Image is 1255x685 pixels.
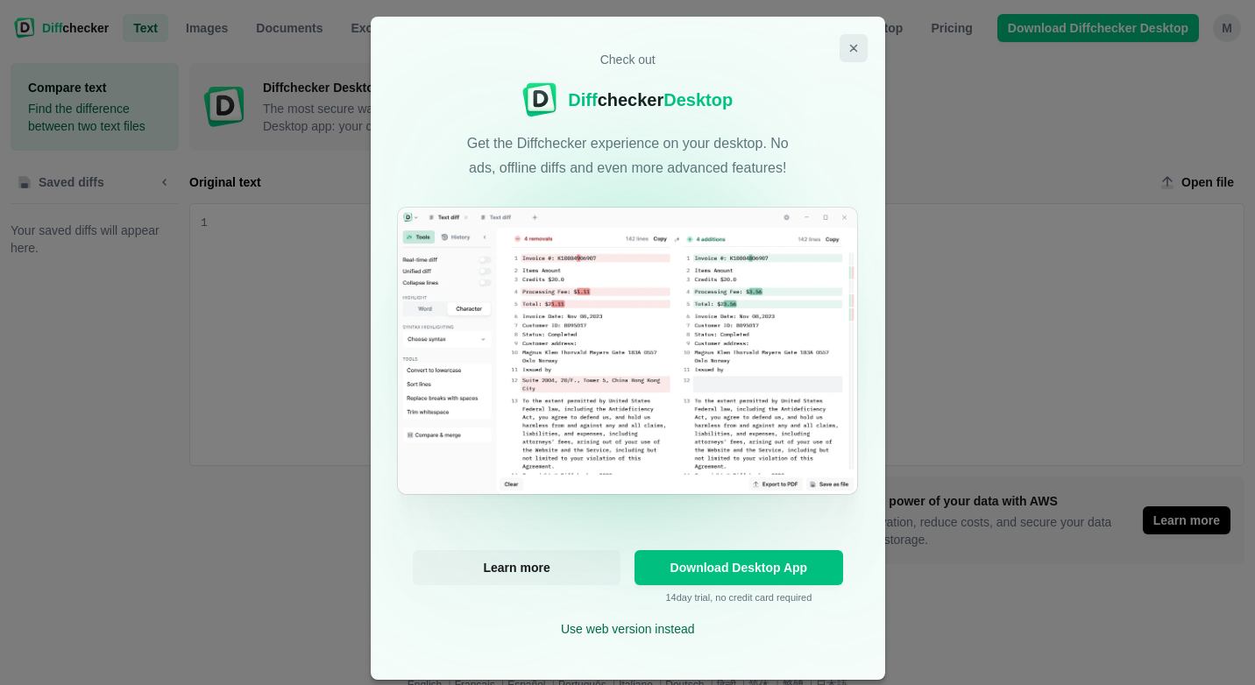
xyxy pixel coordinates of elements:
span: Learn more [479,559,553,576]
button: Close modal [839,34,867,62]
span: Download Desktop App [645,561,832,574]
a: Learn more about Diffchecker Desktop [413,550,620,585]
img: Diffchecker logo [522,82,557,117]
a: Download Desktop App [635,550,842,585]
div: 14 day trial, no credit card required [635,550,842,603]
img: Diffchecker interface screenshot [398,208,857,495]
div: checker [568,88,733,112]
div: Diffchecker Desktop Promotion [371,17,885,680]
p: Check out [599,51,655,68]
a: Use web version instead [561,622,695,636]
span: Desktop [663,90,733,109]
p: Get the Diffchecker experience on your desktop. No ads, offline diffs and even more advanced feat... [452,131,803,180]
span: Diff [568,90,597,109]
